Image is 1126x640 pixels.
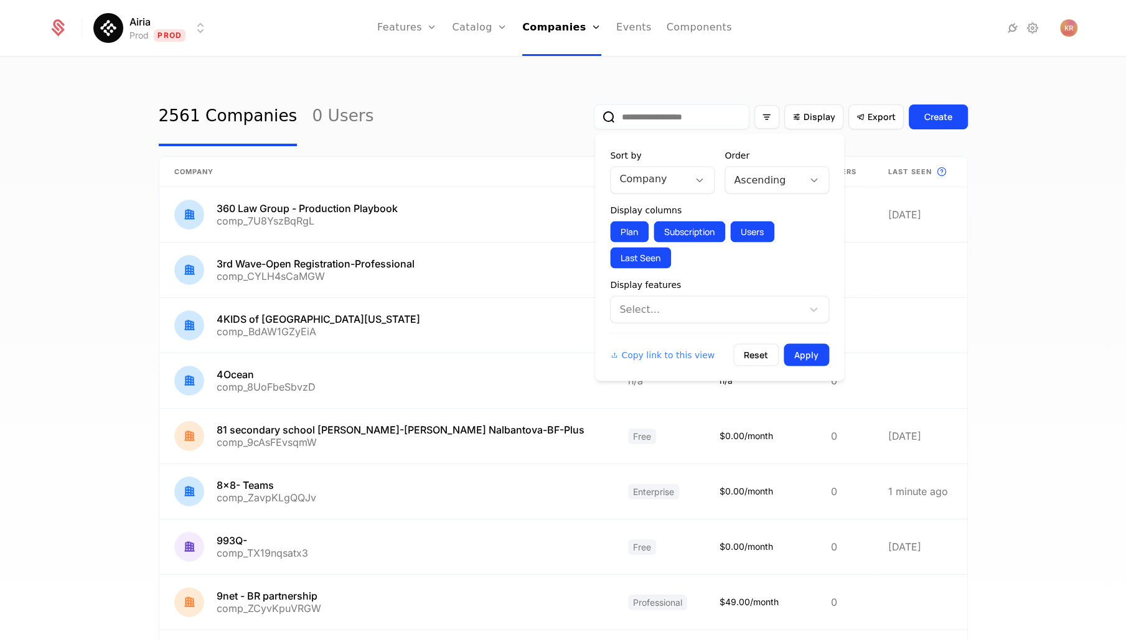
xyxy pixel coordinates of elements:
div: Display features [610,279,829,291]
span: Last seen [888,167,932,177]
span: Display [804,111,835,123]
img: Airia [93,13,123,43]
img: Katrina Reddy [1060,19,1077,37]
div: Display [595,134,844,381]
a: 2561 Companies [159,88,298,146]
span: Copy link to this view [621,349,715,361]
button: Plan [610,221,649,243]
span: Airia [129,14,151,29]
div: Display columns [610,204,829,216]
span: Export [868,111,896,123]
button: Filter options [754,105,779,129]
th: Company [159,157,613,187]
a: 0 Users [312,88,373,146]
th: Users [816,157,873,187]
div: Prod [129,29,149,42]
button: Export [848,104,904,129]
button: Select environment [97,14,208,42]
span: Prod [154,29,185,42]
button: Display [784,104,843,129]
a: Settings [1025,21,1040,35]
a: Integrations [1005,21,1020,35]
button: Open user button [1060,19,1077,37]
button: Subscription [654,221,725,243]
button: Users [730,221,774,243]
div: Create [924,111,952,123]
div: Sort by [610,149,715,162]
button: Copy link to this view [610,349,715,361]
div: Select... [619,302,796,317]
button: Create [909,104,968,129]
button: Last Seen [610,248,671,269]
button: Reset [733,344,779,366]
button: Apply [784,344,829,366]
div: Order [725,149,829,162]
